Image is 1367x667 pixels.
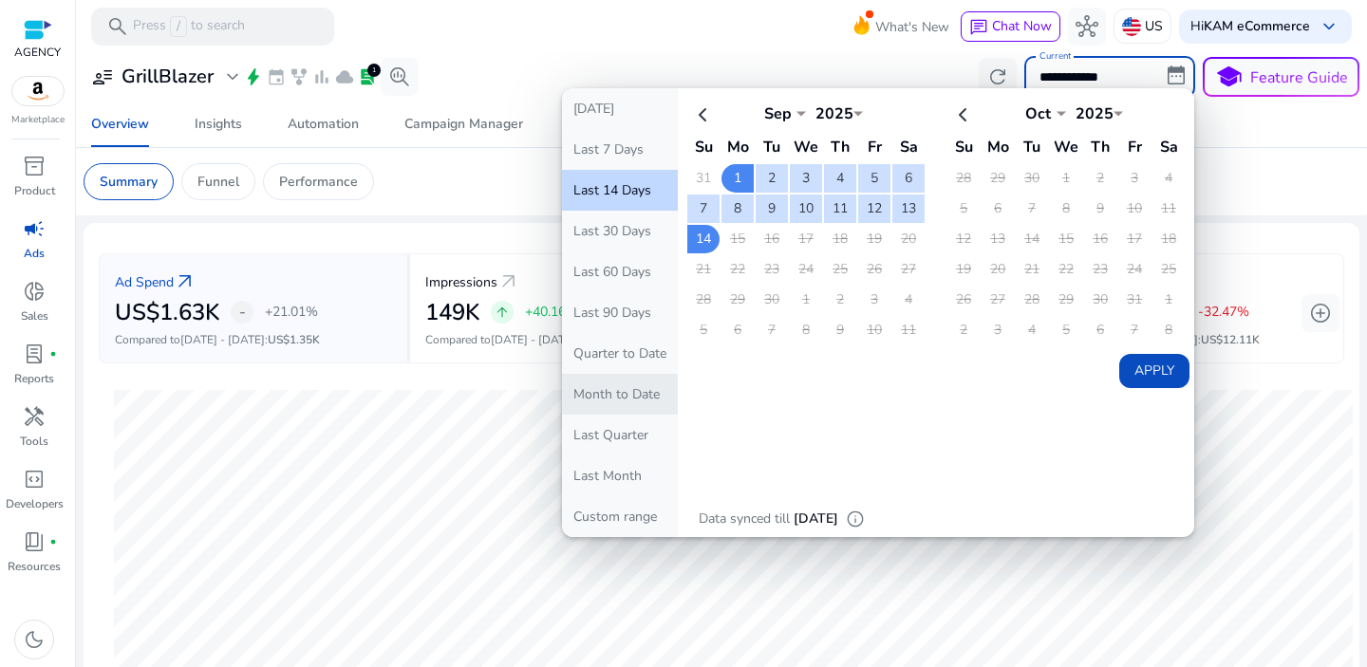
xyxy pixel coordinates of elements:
[969,18,988,37] span: chat
[404,118,523,131] div: Campaign Manager
[425,331,703,348] p: Compared to :
[699,509,790,529] p: Data synced till
[1076,15,1098,38] span: hub
[23,530,46,553] span: book_4
[491,332,575,347] span: [DATE] - [DATE]
[562,170,678,211] button: Last 14 Days
[288,118,359,131] div: Automation
[1066,103,1123,124] div: 2025
[562,455,678,496] button: Last Month
[23,343,46,365] span: lab_profile
[525,306,578,319] p: +40.16%
[979,58,1017,96] button: refresh
[562,496,678,537] button: Custom range
[312,67,331,86] span: bar_chart
[21,307,48,324] p: Sales
[562,333,678,374] button: Quarter to Date
[497,270,520,293] a: arrow_outward
[115,272,174,292] p: Ad Spend
[290,67,309,86] span: family_history
[23,155,46,177] span: inventory_2
[562,251,678,292] button: Last 60 Days
[195,118,242,131] div: Insights
[244,67,263,86] span: bolt
[279,172,358,192] p: Performance
[11,113,65,127] p: Marketplace
[562,292,678,333] button: Last 90 Days
[1198,306,1249,319] p: -32.47%
[562,415,678,455] button: Last Quarter
[91,118,149,131] div: Overview
[24,245,45,262] p: Ads
[1301,294,1339,332] button: add_circle
[221,65,244,88] span: expand_more
[14,44,61,61] p: AGENCY
[1068,8,1106,46] button: hub
[1250,66,1348,89] p: Feature Guide
[267,67,286,86] span: event
[14,182,55,199] p: Product
[749,103,806,124] div: Sep
[197,172,239,192] p: Funnel
[1215,64,1243,91] span: school
[1201,332,1260,347] span: US$12.11K
[1203,57,1359,97] button: schoolFeature Guide
[388,65,411,88] span: search_insights
[1009,103,1066,124] div: Oct
[170,16,187,37] span: /
[961,11,1060,42] button: chatChat Now
[358,67,377,86] span: lab_profile
[875,10,949,44] span: What's New
[265,306,318,319] p: +21.01%
[23,628,46,651] span: dark_mode
[23,405,46,428] span: handyman
[6,495,64,512] p: Developers
[115,331,392,348] p: Compared to :
[562,88,678,129] button: [DATE]
[1190,20,1310,33] p: Hi
[992,17,1052,35] span: Chat Now
[20,433,48,450] p: Tools
[1309,302,1332,324] span: add_circle
[1122,17,1141,36] img: us.svg
[106,15,129,38] span: search
[23,217,46,240] span: campaign
[806,103,863,124] div: 2025
[794,509,838,529] p: [DATE]
[562,211,678,251] button: Last 30 Days
[49,538,57,546] span: fiber_manual_record
[1145,9,1163,43] p: US
[14,370,54,387] p: Reports
[425,272,497,292] p: Impressions
[268,332,320,347] span: US$1.35K
[425,299,479,326] h2: 149K
[1318,15,1340,38] span: keyboard_arrow_down
[49,350,57,358] span: fiber_manual_record
[381,58,419,96] button: search_insights
[367,64,381,77] div: 1
[180,332,265,347] span: [DATE] - [DATE]
[115,299,219,326] h2: US$1.63K
[495,305,510,320] span: arrow_upward
[174,270,197,293] a: arrow_outward
[100,172,158,192] p: Summary
[239,301,246,324] span: -
[986,65,1009,88] span: refresh
[23,468,46,491] span: code_blocks
[1204,17,1310,35] b: KAM eCommerce
[91,65,114,88] span: user_attributes
[1119,354,1189,388] button: Apply
[8,558,61,575] p: Resources
[133,16,245,37] p: Press to search
[562,129,678,170] button: Last 7 Days
[846,510,865,528] span: info
[122,65,214,88] h3: GrillBlazer
[335,67,354,86] span: cloud
[562,374,678,415] button: Month to Date
[12,77,64,105] img: amazon.svg
[23,280,46,303] span: donut_small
